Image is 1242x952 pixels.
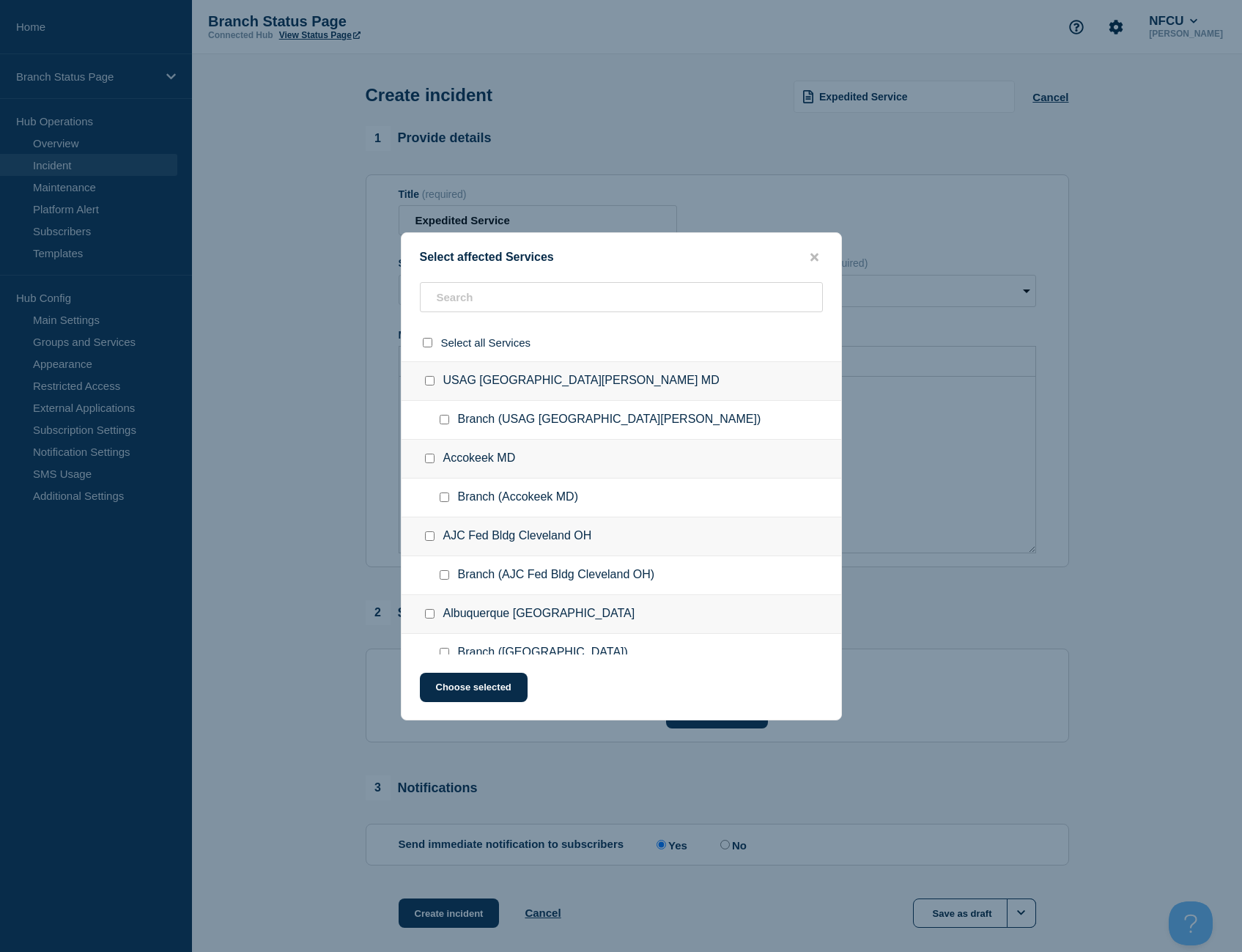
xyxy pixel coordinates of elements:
[440,570,449,580] input: Branch (AJC Fed Bldg Cleveland OH) checkbox
[440,648,449,657] input: Branch (Albuquerque NM) checkbox
[402,517,841,556] div: AJC Fed Bldg Cleveland OH
[440,492,449,502] input: Branch (Accokeek MD) checkbox
[402,251,841,265] div: Select affected Services
[425,376,435,385] input: USAG Fort Detrick MD checkbox
[425,454,435,463] input: Accokeek MD checkbox
[402,361,841,401] div: USAG [GEOGRAPHIC_DATA][PERSON_NAME] MD
[425,531,435,541] input: AJC Fed Bldg Cleveland OH checkbox
[420,673,528,702] button: Choose selected
[423,338,432,347] input: select all checkbox
[458,490,579,505] span: Branch (Accokeek MD)
[440,415,449,424] input: Branch (USAG Fort Detrick MD) checkbox
[420,282,823,312] input: Search
[458,413,761,427] span: Branch (USAG [GEOGRAPHIC_DATA][PERSON_NAME])
[458,568,655,583] span: Branch (AJC Fed Bldg Cleveland OH)
[806,251,823,265] button: close button
[441,336,531,349] span: Select all Services
[402,440,841,479] div: Accokeek MD
[458,646,628,660] span: Branch ([GEOGRAPHIC_DATA])
[402,595,841,634] div: Albuquerque [GEOGRAPHIC_DATA]
[425,609,435,619] input: Albuquerque NM checkbox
